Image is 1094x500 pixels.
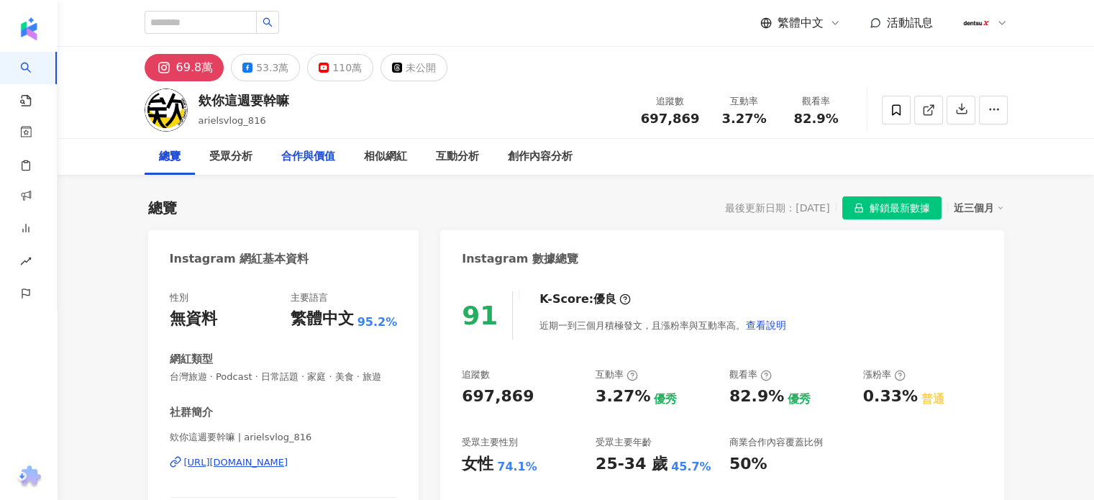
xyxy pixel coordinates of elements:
[497,459,537,475] div: 74.1%
[729,386,784,408] div: 82.9%
[729,436,823,449] div: 商業合作內容覆蓋比例
[887,16,933,29] span: 活動訊息
[291,291,328,304] div: 主要語言
[20,247,32,279] span: rise
[436,148,479,165] div: 互動分析
[199,115,266,126] span: arielsvlog_816
[159,148,181,165] div: 總覽
[593,291,616,307] div: 優良
[462,251,578,267] div: Instagram 數據總覽
[406,58,436,78] div: 未公開
[357,314,398,330] span: 95.2%
[921,391,944,407] div: 普通
[596,368,638,381] div: 互動率
[332,58,362,78] div: 110萬
[962,9,990,37] img: 180x180px_JPG.jpg
[380,54,447,81] button: 未公開
[148,198,177,218] div: 總覽
[539,291,631,307] div: K-Score :
[462,368,490,381] div: 追蹤數
[746,319,786,331] span: 查看說明
[863,368,906,381] div: 漲粉率
[729,453,767,476] div: 50%
[863,386,918,408] div: 0.33%
[170,371,398,383] span: 台灣旅遊 · Podcast · 日常話題 · 家庭 · 美食 · 旅遊
[170,405,213,420] div: 社群簡介
[145,54,224,81] button: 69.8萬
[508,148,573,165] div: 創作內容分析
[721,112,766,126] span: 3.27%
[199,91,289,109] div: 欸你這週要幹嘛
[20,52,49,108] a: search
[176,58,214,78] div: 69.8萬
[256,58,288,78] div: 53.3萬
[596,386,650,408] div: 3.27%
[641,111,700,126] span: 697,869
[15,465,43,488] img: chrome extension
[462,301,498,330] div: 91
[462,436,518,449] div: 受眾主要性別
[778,15,824,31] span: 繁體中文
[209,148,252,165] div: 受眾分析
[539,311,787,340] div: 近期一到三個月積極發文，且漲粉率與互動率高。
[170,352,213,367] div: 網紅類型
[170,431,398,444] span: 欸你這週要幹嘛 | arielsvlog_816
[184,456,288,469] div: [URL][DOMAIN_NAME]
[788,391,811,407] div: 優秀
[364,148,407,165] div: 相似網紅
[596,436,652,449] div: 受眾主要年齡
[462,386,534,408] div: 697,869
[745,311,787,340] button: 查看說明
[793,112,838,126] span: 82.9%
[954,199,1004,217] div: 近三個月
[654,391,677,407] div: 優秀
[170,456,398,469] a: [URL][DOMAIN_NAME]
[729,368,772,381] div: 觀看率
[170,251,309,267] div: Instagram 網紅基本資料
[281,148,335,165] div: 合作與價值
[671,459,711,475] div: 45.7%
[641,94,700,109] div: 追蹤數
[462,453,493,476] div: 女性
[231,54,300,81] button: 53.3萬
[854,203,864,213] span: lock
[170,308,217,330] div: 無資料
[870,197,930,220] span: 解鎖最新數據
[263,17,273,27] span: search
[291,308,354,330] div: 繁體中文
[17,17,40,40] img: logo icon
[717,94,772,109] div: 互動率
[307,54,373,81] button: 110萬
[145,88,188,132] img: KOL Avatar
[842,196,942,219] button: 解鎖最新數據
[596,453,667,476] div: 25-34 歲
[170,291,188,304] div: 性別
[725,202,829,214] div: 最後更新日期：[DATE]
[789,94,844,109] div: 觀看率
